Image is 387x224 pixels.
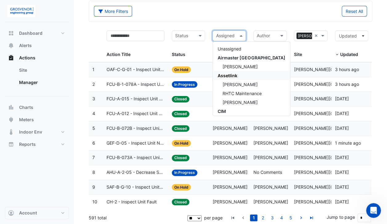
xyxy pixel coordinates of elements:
[212,140,247,146] span: [PERSON_NAME]
[335,30,368,41] button: Updated
[172,96,189,102] span: Closed
[218,109,226,114] span: CIM
[277,214,286,221] li: page 4
[7,5,35,17] img: Company Logo
[212,126,247,131] span: [PERSON_NAME]
[268,214,277,221] li: page 3
[172,125,189,132] span: Closed
[172,52,185,57] span: Status
[19,141,36,147] span: Reports
[5,101,69,114] button: Charts
[107,169,164,176] span: AHU-A-2-05 - Decrease Supply Temp Reset Rate Too Fast (Energy Saving)
[340,52,358,57] span: Updated
[253,126,288,131] span: [PERSON_NAME]
[294,52,302,57] span: Site
[218,46,241,51] span: Unassigned
[5,64,69,91] div: Actions
[107,52,131,57] span: Action Title
[8,55,14,61] app-icon: Actions
[5,114,69,126] button: Meters
[5,27,69,39] button: Dashboard
[172,199,189,205] span: Closed
[19,210,37,216] span: Account
[19,104,33,110] span: Charts
[92,199,97,204] span: 10
[5,52,69,64] button: Actions
[107,95,164,102] span: FCU-A-015 - Inspect Unit Not Operating
[92,67,95,72] span: 1
[107,154,164,161] span: FCU-B-073A - Inspect Unit Not Operating
[8,104,14,110] app-icon: Charts
[335,96,349,101] span: 2025-08-11T08:02:36.884
[212,199,247,204] span: [PERSON_NAME]
[335,199,349,204] span: 2025-08-04T12:12:09.897
[19,117,34,123] span: Meters
[335,140,361,146] span: 2025-08-12T10:30:13.796
[327,214,355,220] label: Jump to page
[223,64,257,69] span: [PERSON_NAME]
[335,155,349,160] span: 2025-08-07T13:25:30.392
[172,111,189,117] span: Closed
[14,64,69,76] a: Site
[5,207,69,219] button: Account
[92,184,95,190] span: 9
[92,170,95,175] span: 8
[92,140,95,146] span: 6
[172,170,197,176] span: In Progress
[107,81,164,88] span: FCU-B-1-078A - Inspect Unit Not Operating
[19,30,42,36] span: Dashboard
[172,66,191,73] span: On Hold
[297,214,305,221] a: go to next page
[5,39,69,52] button: Alerts
[258,214,268,221] li: page 2
[14,76,69,89] a: Manager
[5,126,69,138] button: Indoor Env
[218,55,285,60] span: Airmaster [GEOGRAPHIC_DATA]
[218,73,237,78] span: Assetlink
[286,214,295,221] li: page 5
[335,184,349,190] span: 2025-08-06T07:02:23.223
[287,214,294,221] a: 5
[253,184,288,190] span: [PERSON_NAME]
[223,82,257,87] span: [PERSON_NAME]
[229,214,236,221] a: go to first page
[212,170,247,175] span: [PERSON_NAME]
[335,67,359,72] span: 2025-08-12T07:16:41.399
[5,138,69,150] button: Reports
[253,140,288,146] span: [PERSON_NAME]
[259,214,267,221] a: 2
[172,155,189,161] span: Closed
[278,214,285,221] a: 4
[212,42,290,116] ng-dropdown-panel: Options list
[94,6,132,17] button: More Filters
[8,42,14,49] app-icon: Alerts
[335,170,349,175] span: 2025-08-07T07:03:39.025
[8,117,14,123] app-icon: Meters
[107,184,164,191] span: SAF-B-G-10 - Inspect Unit Not Operating
[223,91,261,96] span: RHTC Maintenance
[240,214,247,221] a: go to previous page
[212,155,247,160] span: [PERSON_NAME]
[19,42,32,49] span: Alerts
[253,170,282,175] span: No Comments
[92,126,95,131] span: 5
[172,140,191,146] span: On Hold
[335,126,349,131] span: 2025-08-07T13:30:35.954
[92,96,95,101] span: 3
[19,129,42,135] span: Indoor Env
[342,6,367,17] button: Reset All
[8,30,14,36] app-icon: Dashboard
[107,198,157,206] span: CH-2 - Inspect Unit Fault
[172,184,191,190] span: On Hold
[19,55,35,61] span: Actions
[172,81,197,88] span: In Progress
[107,66,164,73] span: OAF-C-G-01 - Inspect Unit Not Operating
[253,155,288,160] span: [PERSON_NAME]
[268,214,276,221] a: 3
[335,82,359,87] span: 2025-08-12T07:15:43.459
[92,111,95,116] span: 4
[366,203,381,218] iframe: Intercom live chat
[92,82,95,87] span: 2
[253,199,288,204] span: [PERSON_NAME]
[339,33,357,38] span: Updated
